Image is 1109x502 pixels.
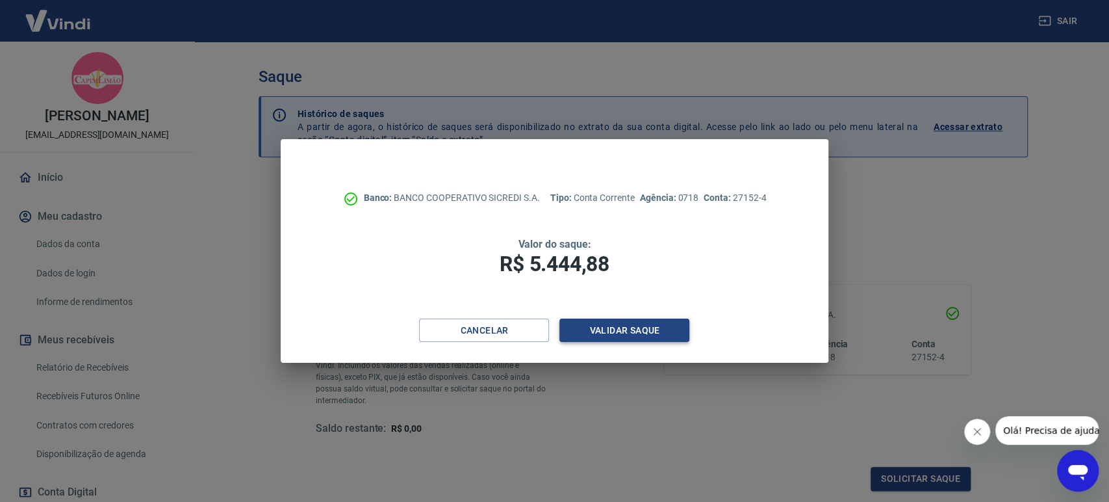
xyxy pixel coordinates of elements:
[995,416,1099,445] iframe: Mensagem da empresa
[1057,450,1099,492] iframe: Botão para abrir a janela de mensagens
[550,191,635,205] p: Conta Corrente
[704,192,733,203] span: Conta:
[704,191,766,205] p: 27152-4
[364,191,540,205] p: BANCO COOPERATIVO SICREDI S.A.
[364,192,394,203] span: Banco:
[8,9,109,20] span: Olá! Precisa de ajuda?
[550,192,574,203] span: Tipo:
[964,419,990,445] iframe: Fechar mensagem
[559,319,689,343] button: Validar saque
[640,191,698,205] p: 0718
[518,238,591,250] span: Valor do saque:
[500,252,609,276] span: R$ 5.444,88
[419,319,549,343] button: Cancelar
[640,192,678,203] span: Agência:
